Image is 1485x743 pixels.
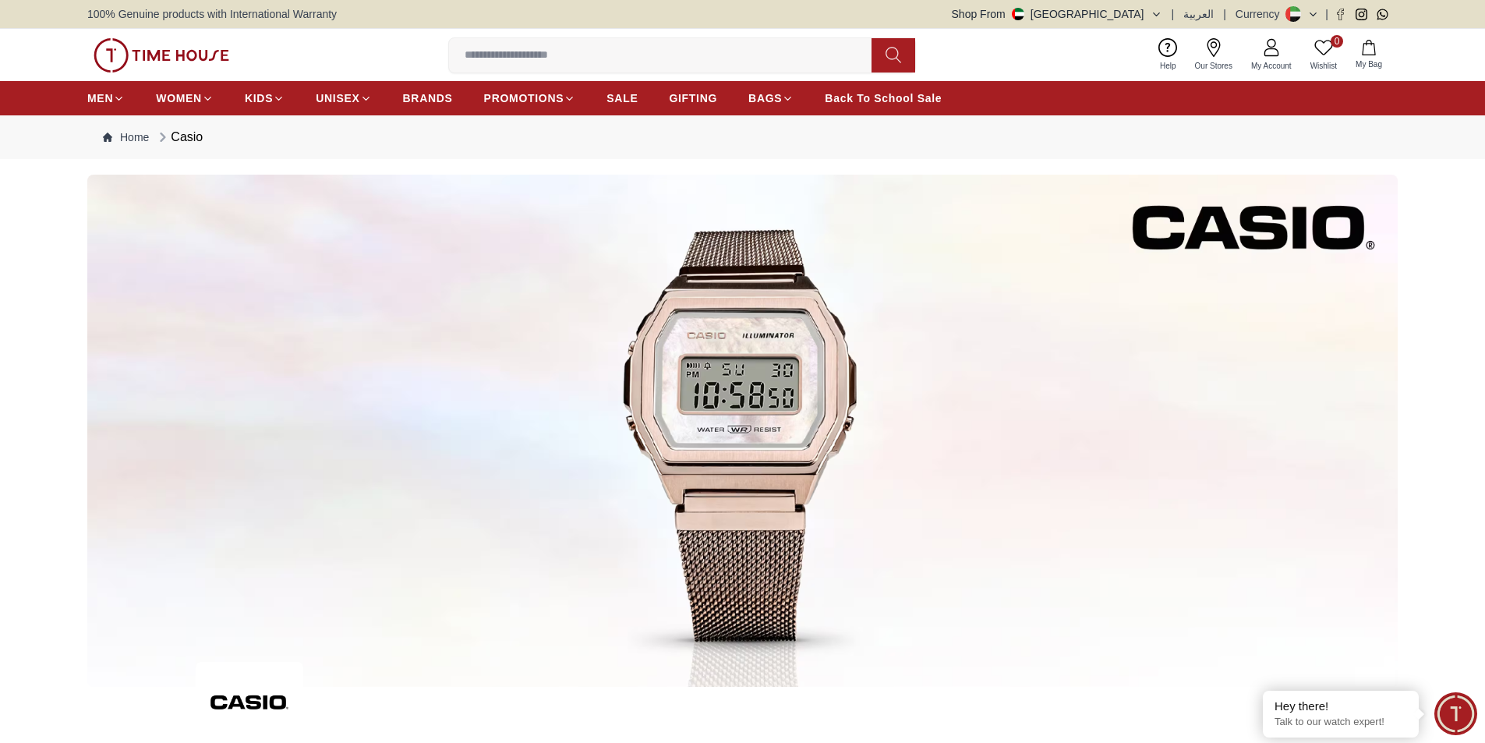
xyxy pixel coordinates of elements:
span: BRANDS [403,90,453,106]
a: BRANDS [403,84,453,112]
div: Hey there! [1275,699,1407,714]
nav: Breadcrumb [87,115,1398,159]
a: 0Wishlist [1301,35,1346,75]
img: ... [94,38,229,73]
span: PROMOTIONS [484,90,564,106]
span: | [1223,6,1226,22]
button: العربية [1183,6,1214,22]
span: KIDS [245,90,273,106]
div: Currency [1236,6,1286,22]
span: | [1325,6,1328,22]
span: WOMEN [156,90,202,106]
span: My Account [1245,60,1298,72]
span: BAGS [748,90,782,106]
a: MEN [87,84,125,112]
a: Facebook [1335,9,1346,20]
img: United Arab Emirates [1012,8,1024,20]
a: Home [103,129,149,145]
a: Whatsapp [1377,9,1388,20]
a: KIDS [245,84,285,112]
a: SALE [606,84,638,112]
a: Our Stores [1186,35,1242,75]
span: SALE [606,90,638,106]
a: GIFTING [669,84,717,112]
span: Our Stores [1189,60,1239,72]
a: Instagram [1356,9,1367,20]
a: UNISEX [316,84,371,112]
a: Back To School Sale [825,84,942,112]
a: Help [1151,35,1186,75]
a: PROMOTIONS [484,84,576,112]
span: MEN [87,90,113,106]
img: ... [87,175,1398,687]
span: My Bag [1349,58,1388,70]
a: BAGS [748,84,794,112]
p: Talk to our watch expert! [1275,716,1407,729]
span: Back To School Sale [825,90,942,106]
div: Chat Widget [1434,692,1477,735]
img: ... [196,661,303,743]
span: GIFTING [669,90,717,106]
a: WOMEN [156,84,214,112]
button: My Bag [1346,37,1391,73]
span: 100% Genuine products with International Warranty [87,6,337,22]
div: Casio [155,128,203,147]
span: | [1172,6,1175,22]
button: Shop From[GEOGRAPHIC_DATA] [952,6,1162,22]
span: 0 [1331,35,1343,48]
span: Help [1154,60,1183,72]
span: Wishlist [1304,60,1343,72]
span: UNISEX [316,90,359,106]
